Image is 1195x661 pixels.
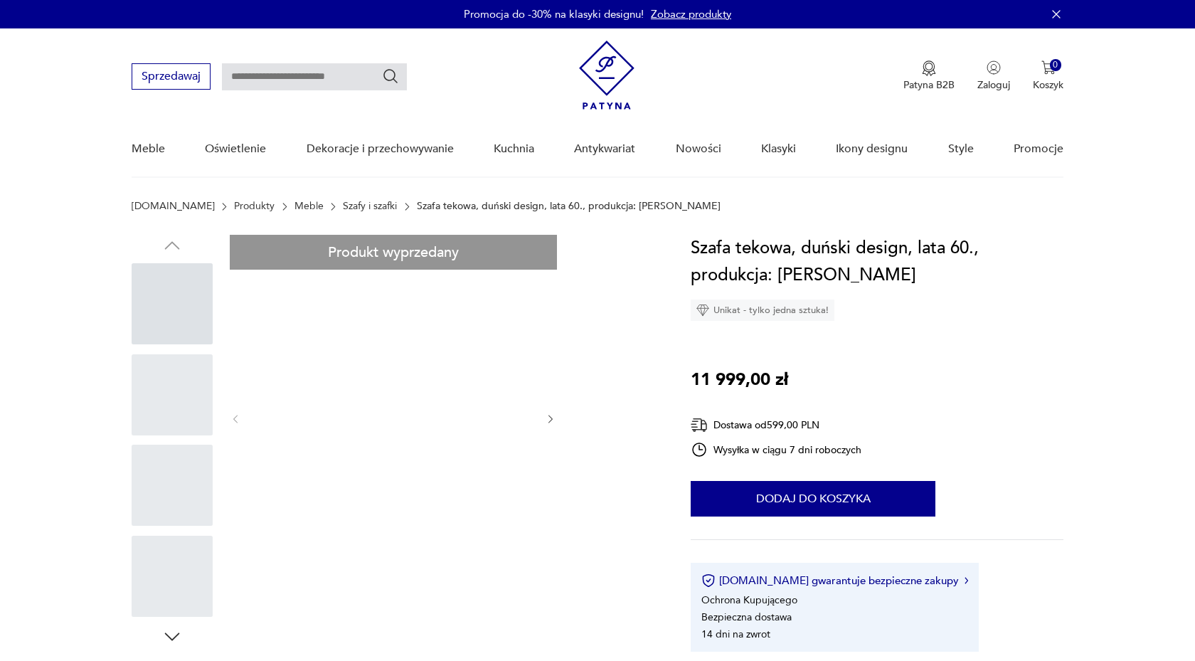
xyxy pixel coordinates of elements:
a: Antykwariat [574,122,635,176]
a: Meble [132,122,165,176]
a: Style [948,122,974,176]
a: Produkty [234,201,275,212]
li: Bezpieczna dostawa [701,610,792,624]
a: Nowości [676,122,721,176]
li: 14 dni na zwrot [701,628,770,641]
a: Promocje [1014,122,1063,176]
a: Klasyki [761,122,796,176]
button: 0Koszyk [1033,60,1063,92]
a: Kuchnia [494,122,534,176]
p: Zaloguj [977,78,1010,92]
p: Szafa tekowa, duński design, lata 60., produkcja: [PERSON_NAME] [417,201,721,212]
a: Szafy i szafki [343,201,397,212]
button: Patyna B2B [903,60,955,92]
div: 0 [1050,59,1062,71]
a: Ikona medaluPatyna B2B [903,60,955,92]
div: Wysyłka w ciągu 7 dni roboczych [691,441,861,458]
a: Sprzedawaj [132,73,211,83]
a: Dekoracje i przechowywanie [307,122,454,176]
h1: Szafa tekowa, duński design, lata 60., produkcja: [PERSON_NAME] [691,235,1063,289]
button: Dodaj do koszyka [691,481,935,517]
button: Zaloguj [977,60,1010,92]
a: Meble [294,201,324,212]
img: Ikona koszyka [1041,60,1056,75]
img: Ikona diamentu [696,304,709,317]
button: [DOMAIN_NAME] gwarantuje bezpieczne zakupy [701,573,968,588]
p: Promocja do -30% na klasyki designu! [464,7,644,21]
p: Koszyk [1033,78,1063,92]
img: Ikona certyfikatu [701,573,716,588]
li: Ochrona Kupującego [701,593,797,607]
p: Patyna B2B [903,78,955,92]
img: Patyna - sklep z meblami i dekoracjami vintage [579,41,634,110]
div: Dostawa od 599,00 PLN [691,416,861,434]
button: Szukaj [382,68,399,85]
img: Ikona strzałki w prawo [965,577,969,584]
img: Ikona medalu [922,60,936,76]
img: Ikonka użytkownika [987,60,1001,75]
img: Ikona dostawy [691,416,708,434]
button: Sprzedawaj [132,63,211,90]
a: Oświetlenie [205,122,266,176]
a: [DOMAIN_NAME] [132,201,215,212]
a: Ikony designu [836,122,908,176]
p: 11 999,00 zł [691,366,788,393]
a: Zobacz produkty [651,7,731,21]
div: Produkt wyprzedany [230,235,557,270]
div: Unikat - tylko jedna sztuka! [691,300,834,321]
img: Zdjęcie produktu Szafa tekowa, duński design, lata 60., produkcja: Dania [256,235,531,441]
